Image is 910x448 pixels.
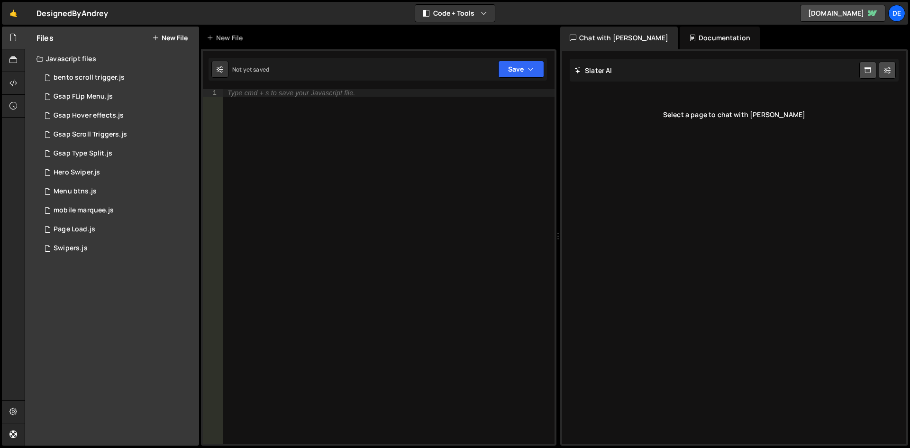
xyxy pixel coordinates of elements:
[152,34,188,42] button: New File
[54,111,124,120] div: Gsap Hover effects.js
[203,89,223,97] div: 1
[54,225,95,234] div: Page Load.js
[560,27,678,49] div: Chat with [PERSON_NAME]
[498,61,544,78] button: Save
[54,73,125,82] div: bento scroll trigger.js
[800,5,885,22] a: [DOMAIN_NAME]
[574,66,612,75] h2: Slater AI
[36,220,199,239] div: 14142/36431.js
[36,33,54,43] h2: Files
[2,2,25,25] a: 🤙
[36,201,199,220] div: 14142/37142.js
[54,149,112,158] div: Gsap Type Split.js
[54,92,113,101] div: Gsap FLip Menu.js
[207,33,246,43] div: New File
[36,125,199,144] div: 14142/36219.js
[227,90,355,96] div: Type cmd + s to save your Javascript file.
[54,244,88,253] div: Swipers.js
[54,130,127,139] div: Gsap Scroll Triggers.js
[36,68,199,87] div: 14142/36571.js
[36,163,199,182] div: 14142/36220.js
[54,168,100,177] div: Hero Swiper.js
[570,96,899,134] div: Select a page to chat with [PERSON_NAME]
[888,5,905,22] a: De
[36,144,199,163] div: 14142/36217.js
[54,187,97,196] div: Menu btns.js
[415,5,495,22] button: Code + Tools
[232,65,269,73] div: Not yet saved
[36,106,199,125] div: 14142/36224.js
[25,49,199,68] div: Javascript files
[680,27,760,49] div: Documentation
[36,239,199,258] div: 14142/36180.js
[36,182,199,201] div: 14142/36364.js
[54,206,114,215] div: mobile marquee.js
[36,87,199,106] div: 14142/36281.js
[36,8,109,19] div: DesignedByAndrey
